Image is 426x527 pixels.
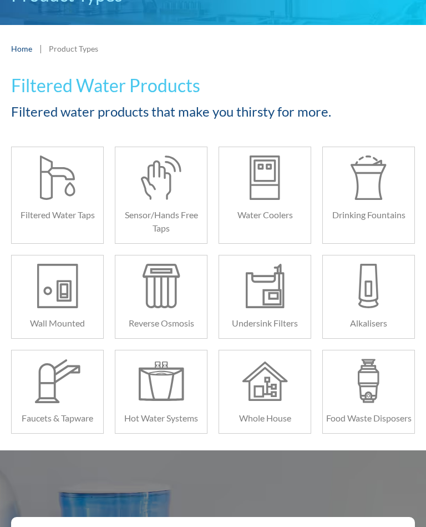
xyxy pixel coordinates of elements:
h2: Filtered water products that make you thirsty for more. [11,102,415,122]
a: Undersink Filters [219,255,311,339]
a: Hot Water Systems [115,350,207,434]
a: Drinking Fountains [322,147,415,244]
a: Food Waste Disposers [322,350,415,434]
a: Alkalisers [322,255,415,339]
h6: Sensor/Hands Free Taps [115,208,207,235]
div: | [38,42,43,55]
a: Whole House [219,350,311,434]
h6: Filtered Water Taps [12,208,103,222]
span: Text us [4,27,34,37]
div: Product Types [49,43,98,54]
h6: Undersink Filters [219,317,311,330]
h6: Drinking Fountains [323,208,414,222]
a: Filtered Water Taps [11,147,104,244]
a: Faucets & Tapware [11,350,104,434]
a: Water Coolers [219,147,311,244]
h6: Hot Water Systems [115,411,207,425]
a: Home [11,43,32,54]
a: Wall Mounted [11,255,104,339]
h6: Faucets & Tapware [12,411,103,425]
a: Sensor/Hands Free Taps [115,147,207,244]
h6: Water Coolers [219,208,311,222]
h6: Reverse Osmosis [115,317,207,330]
h6: Whole House [219,411,311,425]
h6: Food Waste Disposers [323,411,414,425]
h6: Wall Mounted [12,317,103,330]
h1: Filtered Water Products [11,72,415,99]
h6: Alkalisers [323,317,414,330]
a: Reverse Osmosis [115,255,207,339]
